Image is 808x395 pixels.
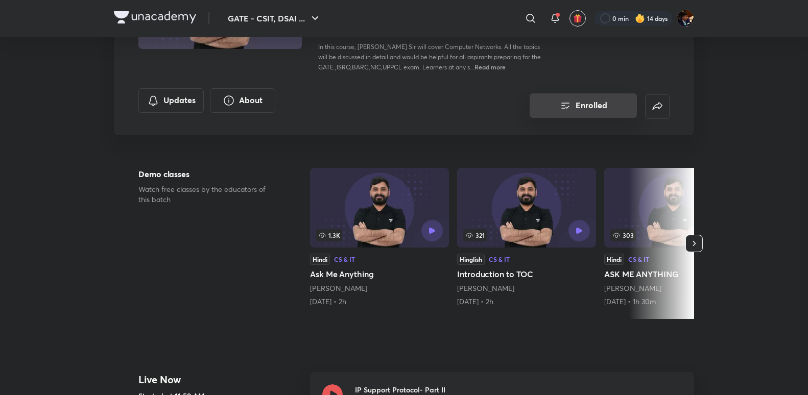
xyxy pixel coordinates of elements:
[138,168,277,180] h5: Demo classes
[635,13,645,23] img: streak
[222,8,327,29] button: GATE - CSIT, DSAI ...
[569,10,586,27] button: avatar
[138,372,302,387] h4: Live Now
[310,254,330,265] div: Hindi
[355,384,682,395] h3: IP Support Protocol- Part II
[677,10,694,27] img: Asmeet Gupta
[310,168,449,307] a: Ask Me Anything
[604,283,661,293] a: [PERSON_NAME]
[457,283,514,293] a: [PERSON_NAME]
[138,88,204,113] button: Updates
[310,168,449,307] a: 1.3KHindiCS & ITAsk Me Anything[PERSON_NAME][DATE] • 2h
[310,283,367,293] a: [PERSON_NAME]
[457,297,596,307] div: 9th Jun • 2h
[138,184,277,205] p: Watch free classes by the educators of this batch
[645,94,670,119] button: false
[334,256,355,262] div: CS & IT
[610,229,636,241] span: 303
[628,256,649,262] div: CS & IT
[463,229,487,241] span: 321
[604,268,743,280] h5: ASK ME ANYTHING
[114,11,196,23] img: Company Logo
[457,268,596,280] h5: Introduction to TOC
[210,88,275,113] button: About
[604,254,624,265] div: Hindi
[604,168,743,307] a: 303HindiCS & ITASK ME ANYTHING[PERSON_NAME][DATE] • 1h 30m
[457,168,596,307] a: Introduction to TOC
[457,168,596,307] a: 321HinglishCS & ITIntroduction to TOC[PERSON_NAME][DATE] • 2h
[530,93,637,118] button: Enrolled
[474,63,506,71] span: Read more
[316,229,342,241] span: 1.3K
[604,168,743,307] a: ASK ME ANYTHING
[457,254,485,265] div: Hinglish
[310,283,449,293] div: Ankit Kumar
[573,14,582,23] img: avatar
[310,297,449,307] div: 31st May • 2h
[489,256,510,262] div: CS & IT
[310,268,449,280] h5: Ask Me Anything
[114,11,196,26] a: Company Logo
[604,297,743,307] div: 30th Jun • 1h 30m
[604,283,743,293] div: Ankit Kumar
[318,43,541,71] span: In this course, [PERSON_NAME] Sir will cover Computer Networks. All the topics will be discussed ...
[457,283,596,293] div: Ankit Kumar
